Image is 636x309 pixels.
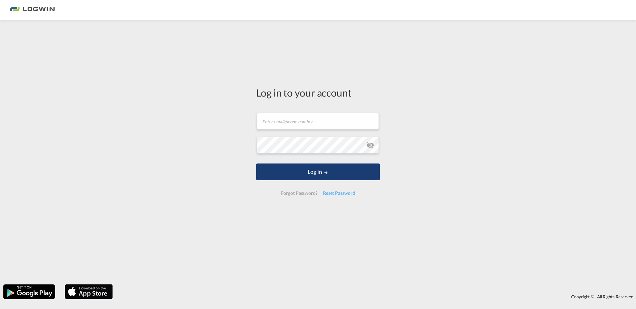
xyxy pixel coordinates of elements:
div: Log in to your account [256,86,380,100]
img: bc73a0e0d8c111efacd525e4c8ad7d32.png [10,3,55,18]
input: Enter email/phone number [257,113,379,130]
div: Copyright © . All Rights Reserved [116,291,636,302]
img: google.png [3,284,56,300]
div: Forgot Password? [278,187,320,199]
img: apple.png [64,284,113,300]
md-icon: icon-eye-off [366,141,374,149]
button: LOGIN [256,163,380,180]
div: Reset Password [320,187,358,199]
